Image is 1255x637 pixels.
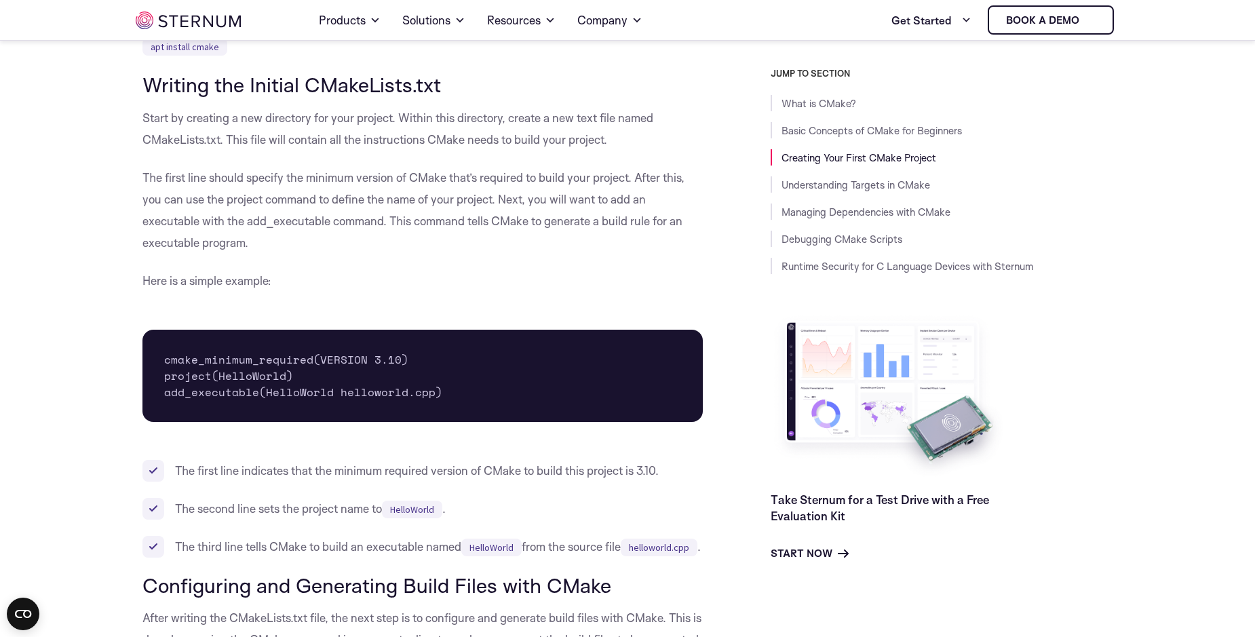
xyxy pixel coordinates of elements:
img: sternum iot [1085,15,1096,26]
a: Understanding Targets in CMake [781,178,930,191]
p: Here is a simple example: [142,270,703,292]
p: Start by creating a new directory for your project. Within this directory, create a new text file... [142,107,703,151]
code: HelloWorld [382,501,442,518]
li: The second line sets the project name to . [142,498,703,520]
h3: JUMP TO SECTION [771,68,1119,79]
a: Creating Your First CMake Project [781,151,936,164]
img: sternum iot [136,12,241,29]
a: Get Started [891,7,971,34]
a: Company [577,1,642,39]
a: Take Sternum for a Test Drive with a Free Evaluation Kit [771,493,989,523]
a: Runtime Security for C Language Devices with Sternum [781,260,1033,273]
p: The first line should specify the minimum version of CMake that’s required to build your project.... [142,167,703,254]
a: Managing Dependencies with CMake [781,206,950,218]
a: Debugging CMake Scripts [781,233,902,246]
li: The third line tells CMake to build an executable named from the source file . [142,536,703,558]
li: The first line indicates that the minimum required version of CMake to build this project is 3.10. [142,460,703,482]
button: Open CMP widget [7,598,39,630]
a: Solutions [402,1,465,39]
a: Start Now [771,545,849,562]
h3: Writing the Initial CMakeLists.txt [142,73,703,96]
code: helloworld.cpp [621,539,697,556]
h3: Configuring and Generating Build Files with CMake [142,574,703,597]
code: apt install cmake [142,38,227,56]
img: Take Sternum for a Test Drive with a Free Evaluation Kit [771,312,1008,481]
a: Basic Concepts of CMake for Beginners [781,124,962,137]
a: Products [319,1,381,39]
a: What is CMake? [781,97,856,110]
code: HelloWorld [461,539,522,556]
pre: cmake_minimum_required(VERSION 3.10) project(HelloWorld) add_executable(HelloWorld helloworld.cpp) [142,330,703,422]
a: Book a demo [988,5,1114,35]
a: Resources [487,1,556,39]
